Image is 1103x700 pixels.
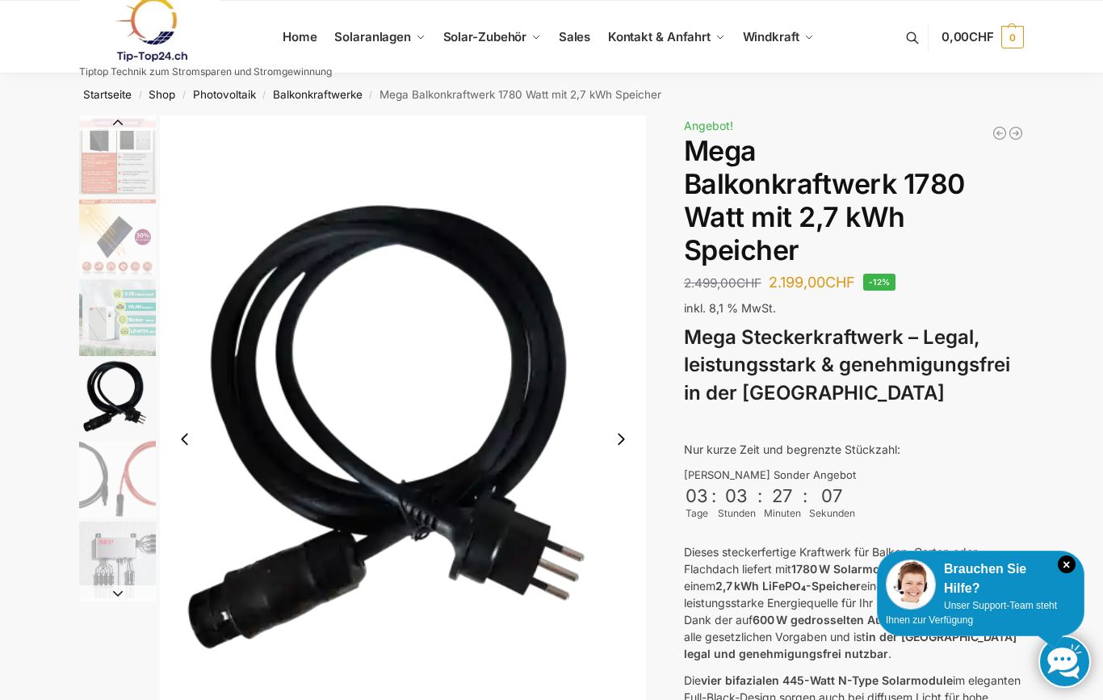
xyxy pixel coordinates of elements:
[736,275,761,291] span: CHF
[608,29,711,44] span: Kontakt & Anfahrt
[992,125,1008,141] a: Balkonkraftwerk 405/600 Watt erweiterbar
[684,630,1017,660] strong: in der [GEOGRAPHIC_DATA] legal und genehmigungsfrei nutzbar
[743,29,799,44] span: Windkraft
[328,1,432,73] a: Solaranlagen
[825,274,855,291] span: CHF
[149,88,175,101] a: Shop
[863,274,896,291] span: -12%
[886,560,936,610] img: Customer service
[684,275,761,291] bdi: 2.499,00
[132,89,149,102] span: /
[79,360,156,437] img: Anschlusskabel-3meter
[79,118,156,195] img: Bificial im Vergleich zu billig Modulen
[551,1,597,73] a: Sales
[719,485,754,506] div: 03
[769,274,855,291] bdi: 2.199,00
[886,600,1057,626] span: Unser Support-Team steht Ihnen zur Verfügung
[684,543,1024,662] p: Dieses steckerfertige Kraftwerk für Balkon, Garten oder Flachdach liefert mit und einem eine zuve...
[803,485,807,517] div: :
[757,485,762,517] div: :
[809,506,855,521] div: Sekunden
[969,29,994,44] span: CHF
[79,585,156,601] button: Next slide
[75,519,156,600] li: 8 / 9
[886,560,1076,598] div: Brauchen Sie Hilfe?
[193,88,256,101] a: Photovoltaik
[79,279,156,356] img: Leise und Wartungsfrei
[51,73,1053,115] nav: Breadcrumb
[1058,555,1076,573] i: Schließen
[765,485,799,506] div: 27
[363,89,380,102] span: /
[79,522,156,598] img: BDS1000
[273,88,363,101] a: Balkonkraftwerke
[686,485,708,506] div: 03
[79,115,156,131] button: Previous slide
[175,89,192,102] span: /
[256,89,273,102] span: /
[684,135,1024,266] h1: Mega Balkonkraftwerk 1780 Watt mit 2,7 kWh Speicher
[811,485,853,506] div: 07
[1008,125,1024,141] a: 890/600 Watt Solarkraftwerk + 2,7 KW Batteriespeicher Genehmigungsfrei
[601,1,732,73] a: Kontakt & Anfahrt
[79,67,332,77] p: Tiptop Technik zum Stromsparen und Stromgewinnung
[684,441,1024,458] p: Nur kurze Zeit und begrenzte Stückzahl:
[736,1,820,73] a: Windkraft
[701,673,953,687] strong: vier bifazialen 445-Watt N-Type Solarmodule
[942,29,994,44] span: 0,00
[791,562,943,576] strong: 1780 W Solarmodulleistung
[711,485,716,517] div: :
[718,506,756,521] div: Stunden
[83,88,132,101] a: Startseite
[443,29,527,44] span: Solar-Zubehör
[334,29,411,44] span: Solaranlagen
[753,613,969,627] strong: 600 W gedrosselten Ausgangsleistung
[1001,26,1024,48] span: 0
[75,277,156,358] li: 5 / 9
[559,29,591,44] span: Sales
[715,579,861,593] strong: 2,7 kWh LiFePO₄-Speicher
[168,422,202,456] button: Previous slide
[942,13,1024,61] a: 0,00CHF 0
[684,301,776,315] span: inkl. 8,1 % MwSt.
[75,438,156,519] li: 7 / 9
[684,467,1024,484] div: [PERSON_NAME] Sonder Angebot
[436,1,547,73] a: Solar-Zubehör
[684,506,710,521] div: Tage
[75,600,156,681] li: 9 / 9
[79,199,156,275] img: Bificial 30 % mehr Leistung
[684,325,1010,405] strong: Mega Steckerkraftwerk – Legal, leistungsstark & genehmigungsfrei in der [GEOGRAPHIC_DATA]
[75,358,156,438] li: 6 / 9
[75,115,156,196] li: 3 / 9
[684,119,733,132] span: Angebot!
[764,506,801,521] div: Minuten
[604,422,638,456] button: Next slide
[79,441,156,518] img: Anschlusskabel
[75,196,156,277] li: 4 / 9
